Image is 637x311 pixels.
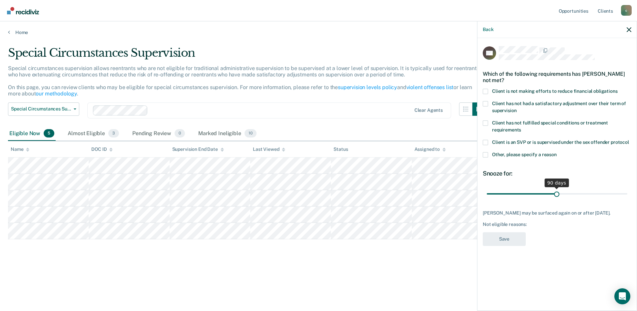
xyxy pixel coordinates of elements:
[8,126,56,141] div: Eligible Now
[545,179,569,187] div: 90 days
[483,170,631,177] div: Snooze for:
[483,222,631,227] div: Not eligible reasons:
[492,139,629,145] span: Client is an SVP or is supervised under the sex offender protocol
[108,129,119,138] span: 3
[66,126,120,141] div: Almost Eligible
[492,152,557,157] span: Other, please specify a reason
[492,88,618,94] span: Client is not making efforts to reduce financial obligations
[245,129,257,138] span: 10
[492,101,626,113] span: Client has not had a satisfactory adjustment over their term of supervision
[483,27,493,32] button: Back
[175,129,185,138] span: 0
[338,84,397,90] a: supervision levels policy
[414,107,443,113] div: Clear agents
[197,126,258,141] div: Marked Ineligible
[333,146,348,152] div: Status
[406,84,454,90] a: violent offenses list
[483,232,526,246] button: Save
[172,146,224,152] div: Supervision End Date
[91,146,113,152] div: DOC ID
[8,65,479,97] p: Special circumstances supervision allows reentrants who are not eligible for traditional administ...
[414,146,446,152] div: Assigned to
[8,46,486,65] div: Special Circumstances Supervision
[253,146,285,152] div: Last Viewed
[483,65,631,89] div: Which of the following requirements has [PERSON_NAME] not met?
[614,288,630,304] div: Open Intercom Messenger
[621,5,632,16] button: Profile dropdown button
[11,106,71,112] span: Special Circumstances Supervision
[621,5,632,16] div: c
[483,210,631,216] div: [PERSON_NAME] may be surfaced again on or after [DATE].
[44,129,54,138] span: 5
[7,7,39,14] img: Recidiviz
[131,126,186,141] div: Pending Review
[8,29,629,35] a: Home
[492,120,608,132] span: Client has not fulfilled special conditions or treatment requirements
[11,146,29,152] div: Name
[36,90,77,97] a: our methodology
